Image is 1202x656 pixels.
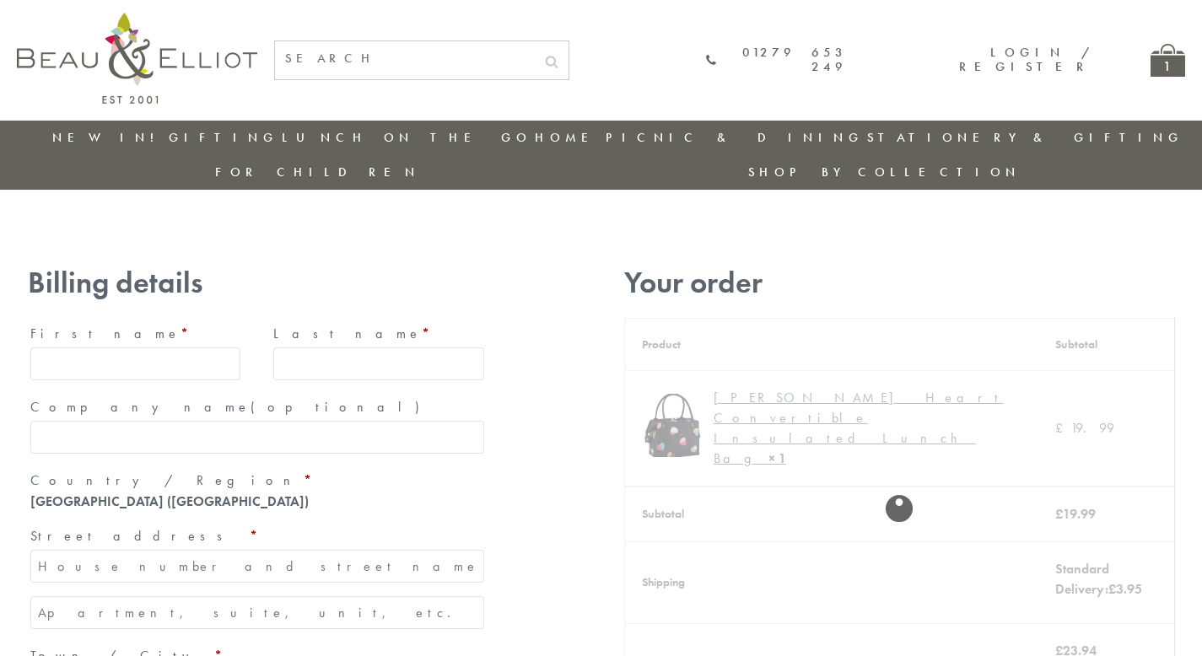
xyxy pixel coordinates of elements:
[867,129,1183,146] a: Stationery & Gifting
[282,129,531,146] a: Lunch On The Go
[706,46,847,75] a: 01279 653 249
[30,492,309,510] strong: [GEOGRAPHIC_DATA] ([GEOGRAPHIC_DATA])
[624,266,1175,300] h3: Your order
[52,129,165,146] a: New in!
[169,129,278,146] a: Gifting
[17,13,257,104] img: logo
[30,394,484,421] label: Company name
[959,44,1092,75] a: Login / Register
[215,164,420,180] a: For Children
[30,523,484,550] label: Street address
[535,129,602,146] a: Home
[30,467,484,494] label: Country / Region
[1151,44,1185,77] a: 1
[28,266,487,300] h3: Billing details
[251,398,429,416] span: (optional)
[30,550,484,583] input: House number and street name
[606,129,864,146] a: Picnic & Dining
[748,164,1021,180] a: Shop by collection
[30,596,484,629] input: Apartment, suite, unit, etc. (optional)
[275,41,535,76] input: SEARCH
[30,320,241,347] label: First name
[273,320,484,347] label: Last name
